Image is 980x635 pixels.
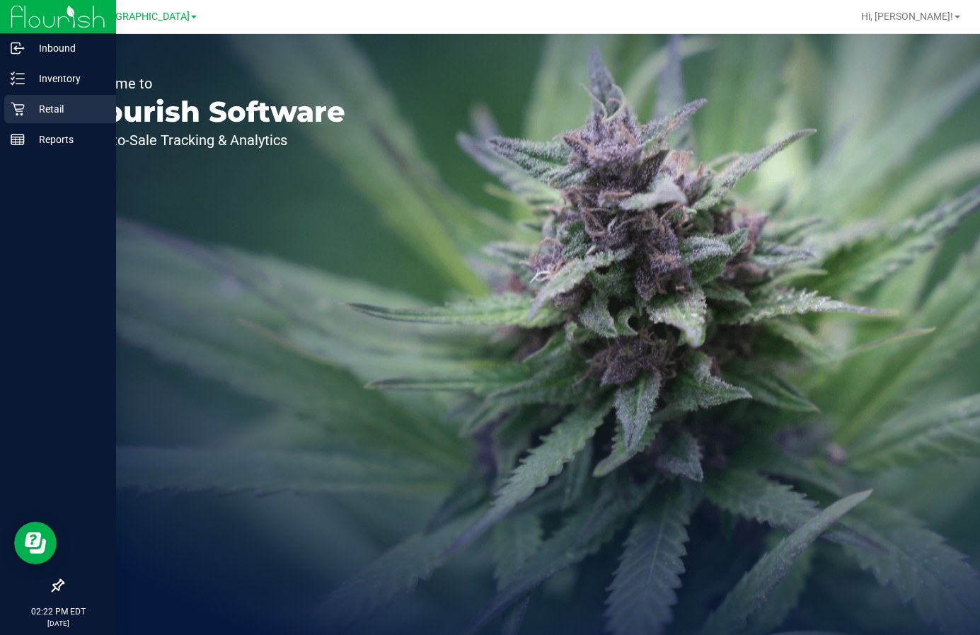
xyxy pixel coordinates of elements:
[6,605,110,618] p: 02:22 PM EDT
[76,76,345,91] p: Welcome to
[14,522,57,564] iframe: Resource center
[25,101,110,118] p: Retail
[93,11,190,23] span: [GEOGRAPHIC_DATA]
[25,40,110,57] p: Inbound
[25,70,110,87] p: Inventory
[25,131,110,148] p: Reports
[11,132,25,147] inline-svg: Reports
[11,41,25,55] inline-svg: Inbound
[11,71,25,86] inline-svg: Inventory
[76,133,345,147] p: Seed-to-Sale Tracking & Analytics
[76,98,345,126] p: Flourish Software
[11,102,25,116] inline-svg: Retail
[6,618,110,629] p: [DATE]
[861,11,953,22] span: Hi, [PERSON_NAME]!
